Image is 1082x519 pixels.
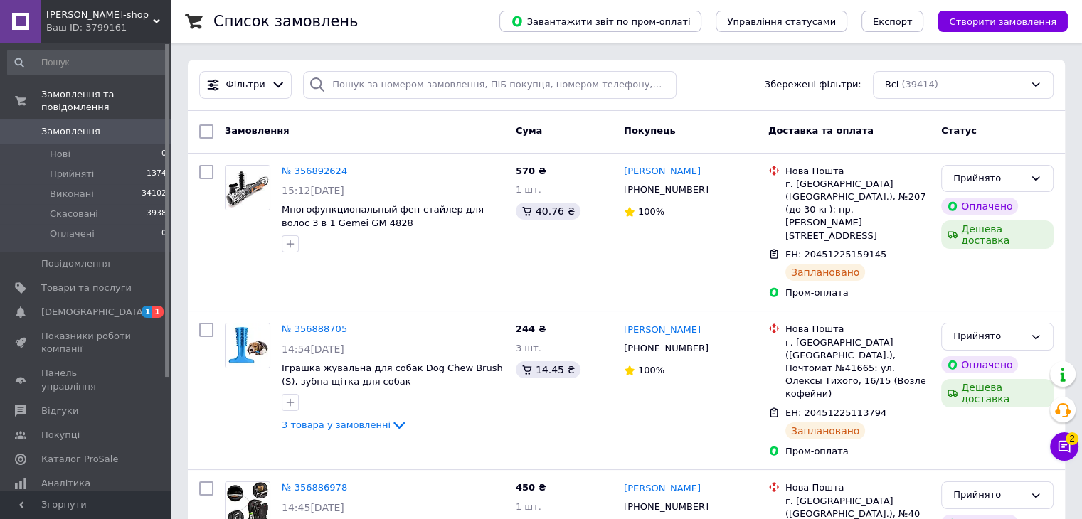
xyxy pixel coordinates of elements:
[516,166,546,176] span: 570 ₴
[624,125,676,136] span: Покупець
[861,11,924,32] button: Експорт
[516,361,580,378] div: 14.45 ₴
[624,482,701,496] a: [PERSON_NAME]
[624,501,709,512] span: [PHONE_NUMBER]
[41,282,132,294] span: Товари та послуги
[282,204,484,228] a: Многофункциональный фен-стайлер для волос 3 в 1 Gemei GM 4828
[953,329,1024,344] div: Прийнято
[282,482,347,493] a: № 356886978
[282,166,347,176] a: № 356892624
[624,184,709,195] span: [PHONE_NUMBER]
[941,379,1054,407] div: Дешева доставка
[225,125,289,136] span: Замовлення
[938,11,1068,32] button: Створити замовлення
[225,323,270,368] a: Фото товару
[282,419,391,430] span: 3 товара у замовленні
[516,323,546,334] span: 244 ₴
[50,208,98,220] span: Скасовані
[785,249,886,259] span: ЕН: 20451225159145
[768,125,874,136] span: Доставка та оплата
[282,185,344,196] span: 15:12[DATE]
[226,323,270,368] img: Фото товару
[41,429,80,442] span: Покупці
[147,208,166,220] span: 3938
[303,71,677,99] input: Пошук за номером замовлення, ПІБ покупця, номером телефону, Email, номером накладної
[41,367,132,392] span: Панель управління
[50,168,94,181] span: Прийняті
[785,422,866,439] div: Заплановано
[785,323,930,336] div: Нова Пошта
[41,306,147,319] span: [DEMOGRAPHIC_DATA]
[41,88,171,114] span: Замовлення та повідомлення
[1066,428,1078,441] span: 2
[953,488,1024,503] div: Прийнято
[901,79,938,90] span: (39414)
[727,16,836,27] span: Управління статусами
[516,501,541,512] span: 1 шт.
[923,16,1068,26] a: Створити замовлення
[785,481,930,494] div: Нова Пошта
[785,287,930,299] div: Пром-оплата
[147,168,166,181] span: 1374
[624,343,709,353] span: [PHONE_NUMBER]
[50,228,95,240] span: Оплачені
[41,125,100,138] span: Замовлення
[873,16,913,27] span: Експорт
[516,125,542,136] span: Cума
[785,336,930,401] div: г. [GEOGRAPHIC_DATA] ([GEOGRAPHIC_DATA].), Почтомат №41665: ул. Олексы Тихого, 16/15 (Возле кофейни)
[785,264,866,281] div: Заплановано
[785,178,930,242] div: г. [GEOGRAPHIC_DATA] ([GEOGRAPHIC_DATA].), №207 (до 30 кг): пр. [PERSON_NAME][STREET_ADDRESS]
[142,188,166,200] span: 34102
[785,165,930,178] div: Нова Пошта
[949,16,1056,27] span: Створити замовлення
[1050,432,1078,461] button: Чат з покупцем2
[624,165,701,178] a: [PERSON_NAME]
[41,257,110,270] span: Повідомлення
[511,15,690,28] span: Завантажити звіт по пром-оплаті
[716,11,847,32] button: Управління статусами
[41,330,132,355] span: Показники роботи компанії
[516,343,541,353] span: 3 шт.
[282,363,503,387] a: Іграшка жувальна для собак Dog Chew Brush (S), зубна щітка для собак
[7,50,168,75] input: Пошук
[50,188,94,200] span: Виконані
[226,166,270,210] img: Фото товару
[516,184,541,195] span: 1 шт.
[226,78,265,92] span: Фільтри
[941,125,977,136] span: Статус
[152,306,164,318] span: 1
[953,171,1024,186] div: Прийнято
[638,206,664,217] span: 100%
[282,343,344,355] span: 14:54[DATE]
[41,477,90,490] span: Аналітика
[282,419,408,430] a: 3 товара у замовленні
[282,323,347,334] a: № 356888705
[225,165,270,210] a: Фото товару
[941,220,1054,249] div: Дешева доставка
[41,453,118,466] span: Каталог ProSale
[161,228,166,240] span: 0
[624,323,701,337] a: [PERSON_NAME]
[142,306,153,318] span: 1
[161,148,166,161] span: 0
[765,78,861,92] span: Збережені фільтри:
[282,502,344,513] span: 14:45[DATE]
[46,21,171,34] div: Ваш ID: 3799161
[41,405,78,417] span: Відгуки
[499,11,701,32] button: Завантажити звіт по пром-оплаті
[516,482,546,493] span: 450 ₴
[785,445,930,458] div: Пром-оплата
[50,148,70,161] span: Нові
[785,407,886,418] span: ЕН: 20451225113794
[516,203,580,220] div: 40.76 ₴
[941,198,1018,215] div: Оплачено
[46,9,153,21] span: Kalyna-shop
[941,356,1018,373] div: Оплачено
[885,78,899,92] span: Всі
[213,13,358,30] h1: Список замовлень
[638,365,664,375] span: 100%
